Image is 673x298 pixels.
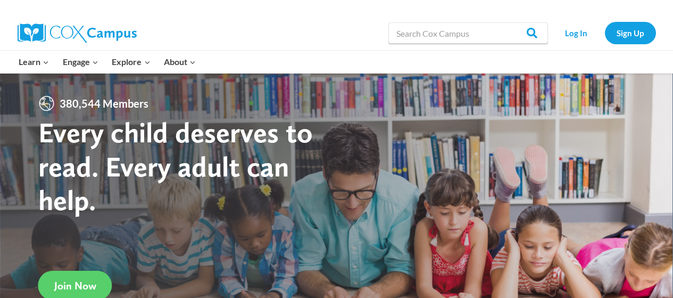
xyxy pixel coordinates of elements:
a: Sign Up [605,22,656,44]
span: Learn [19,55,49,69]
span: Explore [112,55,150,69]
img: Cox Campus [18,23,137,43]
span: Join Now [54,279,96,292]
nav: Secondary Navigation [553,22,656,44]
span: About [164,55,196,69]
span: 380,544 Members [55,95,153,112]
span: Engage [63,55,98,69]
input: Search Cox Campus [388,22,548,44]
strong: Every child deserves to read. Every adult can help. [38,115,313,217]
a: Log In [553,22,600,44]
nav: Primary Navigation [12,51,203,73]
